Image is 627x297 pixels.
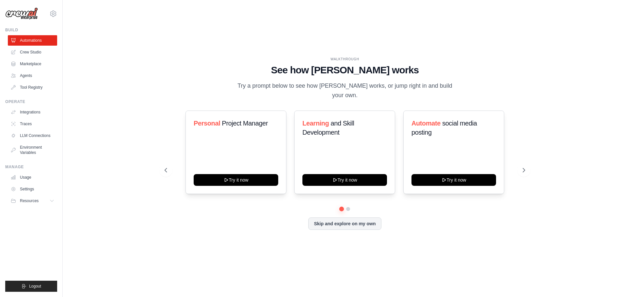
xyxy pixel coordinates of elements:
p: Try a prompt below to see how [PERSON_NAME] works, or jump right in and build your own. [235,81,455,100]
a: Integrations [8,107,57,117]
span: Resources [20,198,39,203]
span: Personal [194,120,220,127]
a: LLM Connections [8,130,57,141]
button: Skip and explore on my own [308,217,381,230]
button: Try it now [302,174,387,186]
button: Try it now [194,174,278,186]
h1: See how [PERSON_NAME] works [165,64,525,76]
div: Manage [5,164,57,170]
a: Automations [8,35,57,46]
a: Usage [8,172,57,183]
span: social media posting [411,120,477,136]
span: Automate [411,120,441,127]
button: Logout [5,281,57,292]
a: Crew Studio [8,47,57,57]
div: WALKTHROUGH [165,57,525,62]
a: Environment Variables [8,142,57,158]
div: Build [5,27,57,33]
span: Project Manager [222,120,268,127]
a: Settings [8,184,57,194]
div: Widget de chat [594,266,627,297]
a: Marketplace [8,59,57,69]
button: Try it now [411,174,496,186]
a: Tool Registry [8,82,57,93]
a: Traces [8,119,57,129]
div: Operate [5,99,57,104]
img: Logo [5,7,38,20]
span: Logout [29,284,41,289]
span: Learning [302,120,329,127]
a: Agents [8,70,57,81]
iframe: Chat Widget [594,266,627,297]
button: Resources [8,196,57,206]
